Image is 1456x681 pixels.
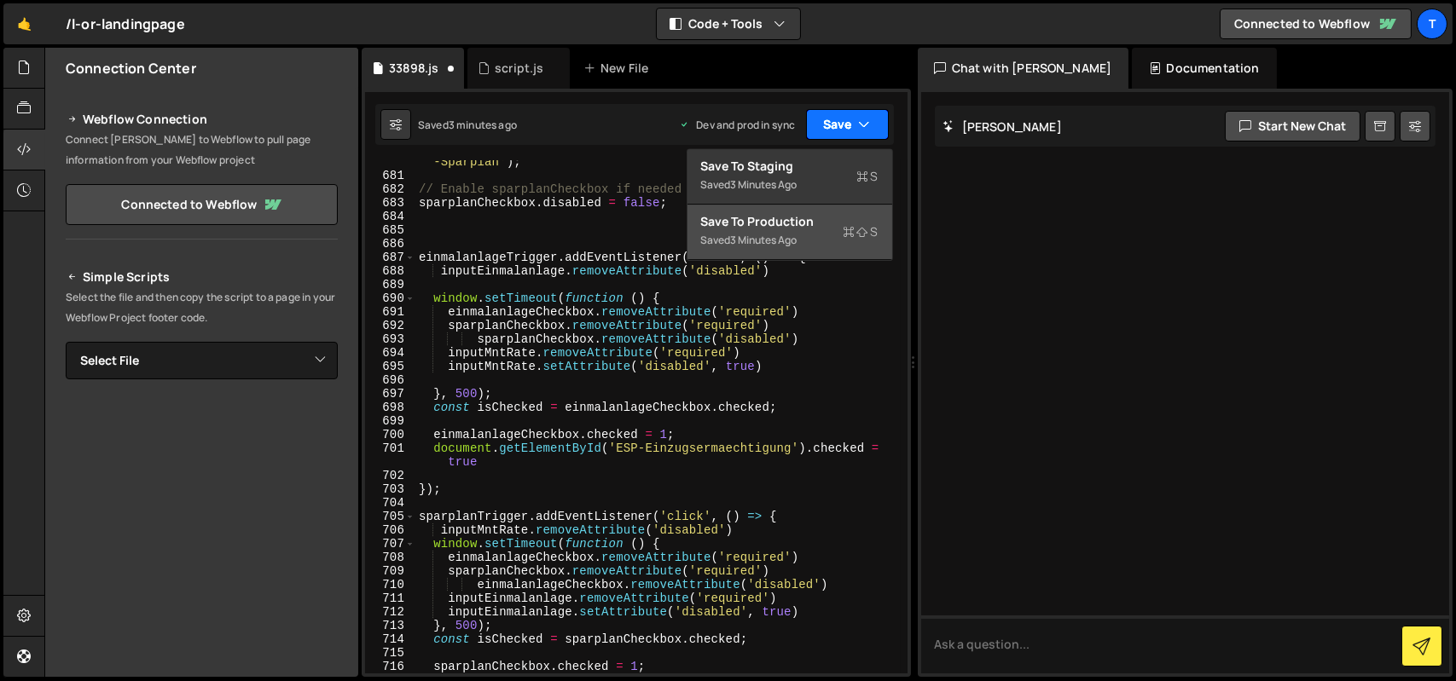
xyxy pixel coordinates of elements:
[365,387,415,401] div: 697
[66,14,185,34] div: /l-or-landingpage
[365,646,415,660] div: 715
[365,401,415,414] div: 698
[857,168,879,185] span: S
[1220,9,1412,39] a: Connected to Webflow
[701,158,879,175] div: Save to Staging
[365,537,415,551] div: 707
[365,605,415,619] div: 712
[365,278,415,291] div: 689
[679,118,795,132] div: Dev and prod in sync
[66,59,196,78] h2: Connection Center
[365,169,415,182] div: 681
[844,223,879,240] span: S
[449,118,517,132] div: 3 minutes ago
[365,319,415,332] div: 692
[365,251,415,264] div: 687
[418,118,517,132] div: Saved
[66,130,338,170] p: Connect [PERSON_NAME] to Webflow to pull page information from your Webflow project
[365,428,415,441] div: 700
[365,578,415,592] div: 710
[66,109,338,130] h2: Webflow Connection
[365,523,415,537] div: 706
[495,60,543,77] div: script.js
[365,619,415,632] div: 713
[365,346,415,360] div: 694
[687,149,892,205] button: Save to StagingS Saved3 minutes ago
[1225,111,1360,141] button: Start new chat
[687,148,893,261] div: Code + Tools
[66,184,338,225] a: Connected to Webflow
[66,407,339,561] iframe: YouTube video player
[365,632,415,646] div: 714
[365,373,415,387] div: 696
[365,360,415,373] div: 695
[3,3,45,44] a: 🤙
[365,441,415,469] div: 701
[365,223,415,237] div: 685
[365,592,415,605] div: 711
[918,48,1129,89] div: Chat with [PERSON_NAME]
[365,496,415,510] div: 704
[365,510,415,523] div: 705
[365,210,415,223] div: 684
[365,264,415,278] div: 688
[365,182,415,196] div: 682
[389,60,438,77] div: 33898.js
[701,230,879,251] div: Saved
[701,213,879,230] div: Save to Production
[365,414,415,428] div: 699
[365,305,415,319] div: 691
[365,237,415,251] div: 686
[943,118,1062,135] h2: [PERSON_NAME]
[365,332,415,346] div: 693
[365,482,415,496] div: 703
[66,267,338,287] h2: Simple Scripts
[701,175,879,195] div: Saved
[365,469,415,482] div: 702
[1132,48,1276,89] div: Documentation
[731,233,798,247] div: 3 minutes ago
[731,177,798,192] div: 3 minutes ago
[657,9,800,39] button: Code + Tools
[687,205,892,260] button: Save to ProductionS Saved3 minutes ago
[365,291,415,305] div: 690
[583,60,655,77] div: New File
[1417,9,1447,39] a: t
[365,660,415,673] div: 716
[365,564,415,578] div: 709
[66,287,338,328] p: Select the file and then copy the script to a page in your Webflow Project footer code.
[365,551,415,564] div: 708
[806,109,889,140] button: Save
[365,196,415,210] div: 683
